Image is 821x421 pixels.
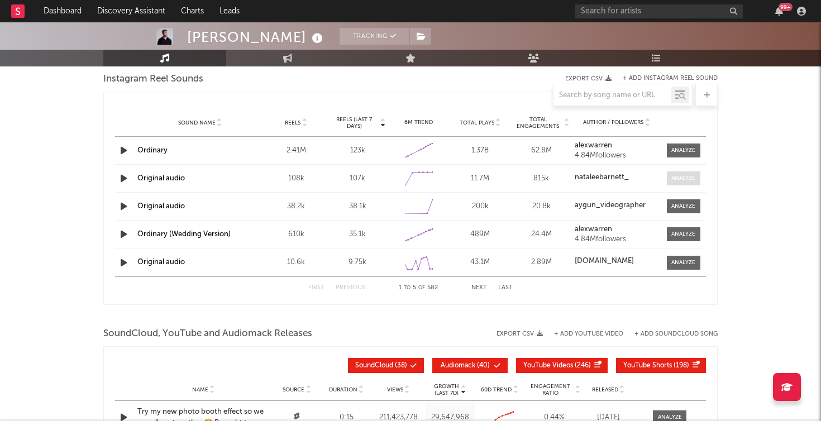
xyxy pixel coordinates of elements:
[187,28,326,46] div: [PERSON_NAME]
[575,174,658,181] a: nataleebarnett_
[779,3,793,11] div: 99 +
[355,362,393,369] span: SoundCloud
[268,173,324,184] div: 108k
[137,231,231,238] a: Ordinary (Wedding Version)
[268,229,324,240] div: 610k
[514,257,570,268] div: 2.89M
[391,118,447,127] div: 6M Trend
[575,257,634,265] strong: [DOMAIN_NAME]
[452,257,508,268] div: 43.1M
[137,259,185,266] a: Original audio
[616,358,706,373] button: YouTube Shorts(198)
[481,386,512,393] span: 60D Trend
[775,7,783,16] button: 99+
[330,173,385,184] div: 107k
[434,390,459,396] p: (Last 7d)
[554,331,623,337] button: + Add YouTube Video
[137,147,168,154] a: Ordinary
[575,236,658,243] div: 4.84M followers
[340,28,409,45] button: Tracking
[103,73,203,86] span: Instagram Reel Sounds
[575,226,658,233] a: alexwarren
[434,383,459,390] p: Growth
[516,358,608,373] button: YouTube Videos(246)
[592,386,618,393] span: Released
[388,281,449,295] div: 1 5 582
[268,257,324,268] div: 10.6k
[452,201,508,212] div: 200k
[268,201,324,212] div: 38.2k
[575,142,612,149] strong: alexwarren
[452,173,508,184] div: 11.7M
[348,358,424,373] button: SoundCloud(38)
[330,145,385,156] div: 123k
[440,362,491,369] span: ( 40 )
[330,201,385,212] div: 38.1k
[329,386,357,393] span: Duration
[452,145,508,156] div: 1.37B
[404,285,410,290] span: to
[330,257,385,268] div: 9.75k
[330,229,385,240] div: 35.1k
[330,116,379,130] span: Reels (last 7 days)
[137,175,185,182] a: Original audio
[432,358,508,373] button: Audiomack(40)
[460,119,494,126] span: Total Plays
[527,383,574,396] span: Engagement Ratio
[543,331,623,337] div: + Add YouTube Video
[623,362,672,369] span: YouTube Shorts
[575,202,646,209] strong: aygun_videographer
[523,362,573,369] span: YouTube Videos
[523,362,591,369] span: ( 246 )
[575,174,629,181] strong: nataleebarnett_
[355,362,407,369] span: ( 38 )
[612,75,718,82] div: + Add Instagram Reel Sound
[471,285,487,291] button: Next
[514,145,570,156] div: 62.8M
[336,285,365,291] button: Previous
[192,386,208,393] span: Name
[308,285,324,291] button: First
[514,173,570,184] div: 815k
[575,142,658,150] a: alexwarren
[498,285,513,291] button: Last
[634,331,718,337] button: + Add SoundCloud Song
[137,203,185,210] a: Original audio
[575,4,743,18] input: Search for artists
[575,257,658,265] a: [DOMAIN_NAME]
[514,201,570,212] div: 20.8k
[575,152,658,160] div: 4.84M followers
[497,331,543,337] button: Export CSV
[268,145,324,156] div: 2.41M
[575,202,658,209] a: aygun_videographer
[565,75,612,82] button: Export CSV
[583,119,643,126] span: Author / Followers
[623,331,718,337] button: + Add SoundCloud Song
[623,75,718,82] button: + Add Instagram Reel Sound
[103,327,312,341] span: SoundCloud, YouTube and Audiomack Releases
[418,285,425,290] span: of
[575,226,612,233] strong: alexwarren
[283,386,304,393] span: Source
[514,229,570,240] div: 24.4M
[553,91,671,100] input: Search by song name or URL
[387,386,403,393] span: Views
[178,119,216,126] span: Sound Name
[285,119,300,126] span: Reels
[514,116,563,130] span: Total Engagements
[452,229,508,240] div: 489M
[441,362,475,369] span: Audiomack
[623,362,689,369] span: ( 198 )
